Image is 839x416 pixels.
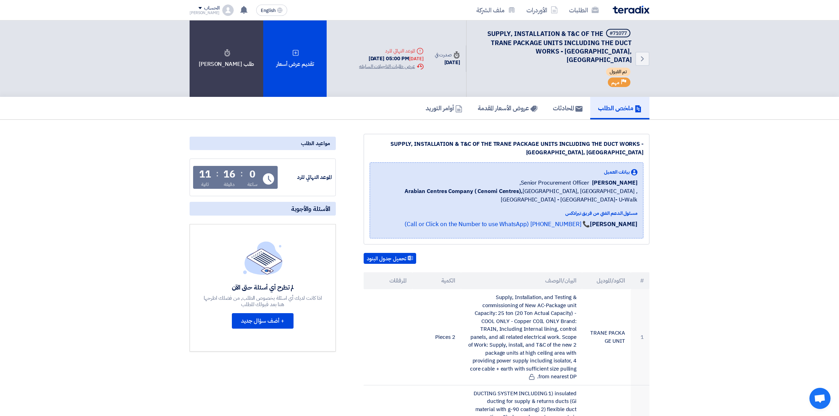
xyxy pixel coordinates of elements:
[279,173,332,181] div: الموعد النهائي للرد
[611,79,619,86] span: مهم
[606,68,630,76] span: تم القبول
[364,272,412,289] th: المرفقات
[223,169,235,179] div: 16
[582,289,631,385] td: TRANE PACKAGE UNIT
[409,55,423,62] div: [DATE]
[426,104,462,112] h5: أوامر التوريد
[405,187,523,195] b: Arabian Centres Company ( Cenomi Centres),
[590,220,637,229] strong: [PERSON_NAME]
[359,55,423,63] div: [DATE] 05:00 PM
[435,58,460,67] div: [DATE]
[370,140,643,157] div: SUPPLY, INSTALLATION & T&C OF THE TRANE PACKAGE UNITS INCLUDING THE DUCT WORKS - [GEOGRAPHIC_DATA...
[610,31,627,36] div: #71077
[405,220,590,229] a: 📞 [PHONE_NUMBER] (Call or Click on the Number to use WhatsApp)
[359,63,423,70] div: عرض طلبات التاجيلات السابقه
[631,272,649,289] th: #
[412,289,461,385] td: 2 Pieces
[243,241,283,274] img: empty_state_list.svg
[232,313,294,329] button: + أضف سؤال جديد
[545,97,590,119] a: المحادثات
[418,97,470,119] a: أوامر التوريد
[203,283,323,291] div: لم تطرح أي أسئلة حتى الآن
[216,167,218,180] div: :
[376,210,637,217] div: مسئول الدعم الفني من فريق تيرادكس
[590,97,649,119] a: ملخص الطلب
[199,169,211,179] div: 11
[604,168,630,176] span: بيانات العميل
[487,29,632,64] span: SUPPLY, INSTALLATION & T&C OF THE TRANE PACKAGE UNITS INCLUDING THE DUCT WORKS - [GEOGRAPHIC_DATA...
[204,5,219,11] div: الحساب
[190,20,263,97] div: طلب [PERSON_NAME]
[412,272,461,289] th: الكمية
[201,181,209,188] div: ثانية
[592,179,637,187] span: [PERSON_NAME]
[263,20,327,97] div: تقديم عرض أسعار
[224,181,235,188] div: دقيقة
[478,104,537,112] h5: عروض الأسعار المقدمة
[291,205,330,213] span: الأسئلة والأجوبة
[249,169,255,179] div: 0
[461,289,582,385] td: Supply, Installation, and Testing & commissioning of New AC-Package unit Capacity: 25 ton (20 Ton...
[203,295,323,308] div: اذا كانت لديك أي اسئلة بخصوص الطلب, من فضلك اطرحها هنا بعد قبولك للطلب
[461,272,582,289] th: البيان/الوصف
[598,104,642,112] h5: ملخص الطلب
[563,2,604,18] a: الطلبات
[376,187,637,204] span: [GEOGRAPHIC_DATA], [GEOGRAPHIC_DATA] ,[GEOGRAPHIC_DATA] - [GEOGRAPHIC_DATA]- U-Walk
[359,47,423,55] div: الموعد النهائي للرد
[521,2,563,18] a: الأوردرات
[613,6,649,14] img: Teradix logo
[470,97,545,119] a: عروض الأسعار المقدمة
[222,5,234,16] img: profile_test.png
[256,5,287,16] button: English
[261,8,276,13] span: English
[435,51,460,58] div: صدرت في
[475,29,632,64] h5: SUPPLY, INSTALLATION & T&C OF THE TRANE PACKAGE UNITS INCLUDING THE DUCT WORKS - HAIFA MALL, JEDDAH
[240,167,243,180] div: :
[247,181,258,188] div: ساعة
[631,289,649,385] td: 1
[582,272,631,289] th: الكود/الموديل
[553,104,582,112] h5: المحادثات
[809,388,831,409] div: Open chat
[364,253,416,264] button: تحميل جدول البنود
[190,11,220,15] div: [PERSON_NAME]
[190,137,336,150] div: مواعيد الطلب
[519,179,589,187] span: Senior Procurement Officer,
[471,2,521,18] a: ملف الشركة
